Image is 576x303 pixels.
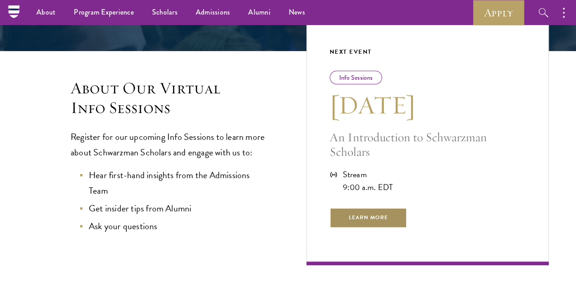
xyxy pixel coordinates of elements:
[4,82,37,88] span: Sign up now
[330,47,526,57] div: Next Event
[4,103,31,111] img: Google
[330,207,408,228] span: Learn More
[83,123,106,131] img: Apple
[80,200,270,216] li: Get insider tips from Alumni
[38,113,99,120] span: Sign up with Facebook
[4,113,38,121] img: Facebook
[330,89,526,121] h3: [DATE]
[71,129,270,160] p: Register for our upcoming Info Sessions to learn more about Schwarzman Scholars and engage with u...
[4,89,37,96] span: Sign up now
[80,122,160,132] button: Sign up with Apple
[4,59,37,66] span: See savings
[330,130,526,159] p: An Introduction to Schwarzman Scholars
[26,123,76,130] span: Sign up with Email
[306,24,549,265] a: Next Event Info Sessions [DATE] An Introduction to Schwarzman Scholars Stream 9:00 a.m. EDT Learn...
[343,181,393,194] div: 9:00 a.m. EDT
[80,167,270,198] li: Hear first-hand insights from the Admissions Team
[65,83,126,91] span: 15€ welcome bonus!
[80,218,270,234] li: Ask your questions
[4,123,26,131] img: Email
[71,78,270,118] h3: About Our Virtual Info Sessions
[106,123,156,130] span: Sign up with Apple
[31,103,85,110] span: Sign up with Google
[343,168,393,181] div: Stream
[4,73,20,80] span: Log in
[330,71,382,84] div: Info Sessions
